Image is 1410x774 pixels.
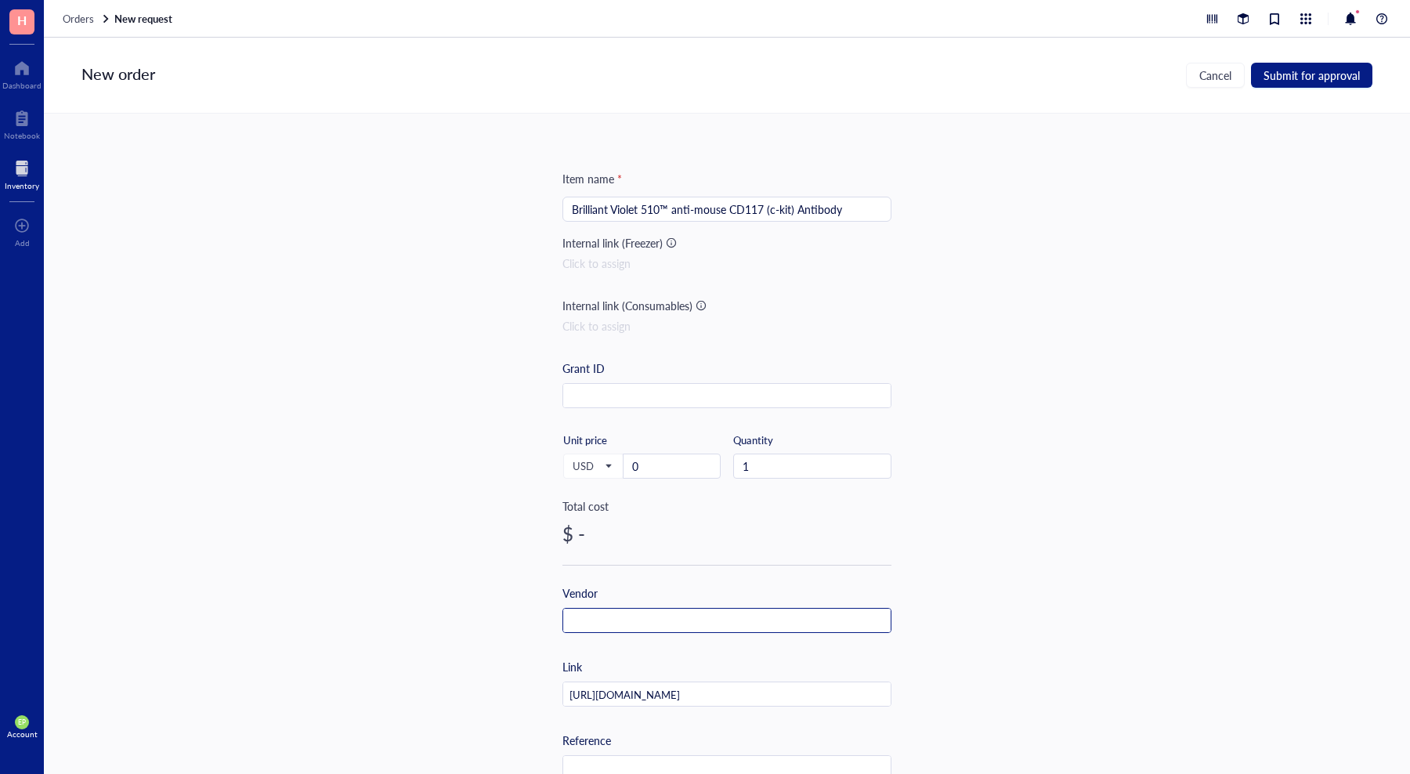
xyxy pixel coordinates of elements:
[15,238,30,248] div: Add
[573,459,611,473] span: USD
[4,106,40,140] a: Notebook
[2,56,42,90] a: Dashboard
[5,156,39,190] a: Inventory
[18,718,26,726] span: EP
[1186,63,1245,88] button: Cancel
[562,255,891,272] div: Click to assign
[1199,69,1231,81] span: Cancel
[562,732,611,749] div: Reference
[114,12,175,26] a: New request
[1251,63,1372,88] button: Submit for approval
[562,521,891,546] div: $ -
[5,181,39,190] div: Inventory
[562,170,622,187] div: Item name
[562,658,582,675] div: Link
[2,81,42,90] div: Dashboard
[562,317,891,335] div: Click to assign
[17,10,27,30] span: H
[563,433,661,447] div: Unit price
[733,433,891,447] div: Quantity
[63,12,111,26] a: Orders
[562,497,891,515] div: Total cost
[81,63,155,88] div: New order
[1264,69,1360,81] span: Submit for approval
[562,584,598,602] div: Vendor
[7,729,38,739] div: Account
[562,234,663,251] div: Internal link (Freezer)
[63,11,94,26] span: Orders
[562,360,605,377] div: Grant ID
[4,131,40,140] div: Notebook
[562,297,692,314] div: Internal link (Consumables)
